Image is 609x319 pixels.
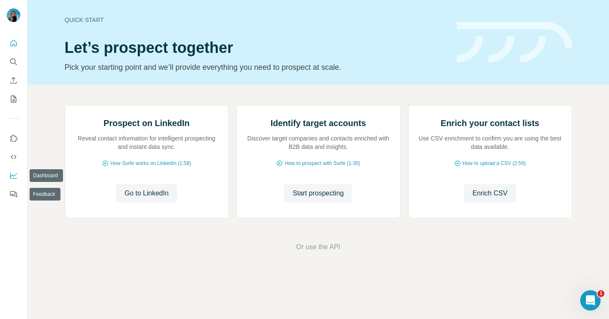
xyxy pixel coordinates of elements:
button: Quick start [7,36,20,51]
button: Use Surfe API [7,149,20,165]
button: Search [7,54,20,69]
h2: Enrich your contact lists [441,117,539,129]
h2: Prospect on LinkedIn [104,117,189,129]
span: Enrich CSV [472,188,507,198]
button: Go to LinkedIn [116,184,177,203]
span: How to upload a CSV (2:59) [463,159,526,167]
button: Or use the API [296,242,340,252]
button: Enrich CSV [7,73,20,88]
p: Discover target companies and contacts enriched with B2B data and insights. [245,134,392,151]
div: Quick start [65,16,447,24]
span: 1 [598,290,604,297]
iframe: Intercom live chat [580,290,601,311]
span: Start prospecting [293,188,344,198]
p: Reveal contact information for intelligent prospecting and instant data sync. [74,134,220,151]
button: Enrich CSV [464,184,516,203]
h1: Let’s prospect together [65,39,447,56]
button: Dashboard [7,168,20,183]
p: Pick your starting point and we’ll provide everything you need to prospect at scale. [65,61,447,73]
button: My lists [7,91,20,107]
img: Avatar [7,8,20,22]
p: Use CSV enrichment to confirm you are using the best data available. [417,134,563,151]
span: How to prospect with Surfe (1:30) [285,159,360,167]
span: Go to LinkedIn [124,188,168,198]
button: Use Surfe on LinkedIn [7,131,20,146]
h2: Identify target accounts [271,117,366,129]
img: banner [457,22,572,63]
button: Feedback [7,187,20,202]
span: How Surfe works on LinkedIn (1:58) [110,159,191,167]
button: Start prospecting [284,184,352,203]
